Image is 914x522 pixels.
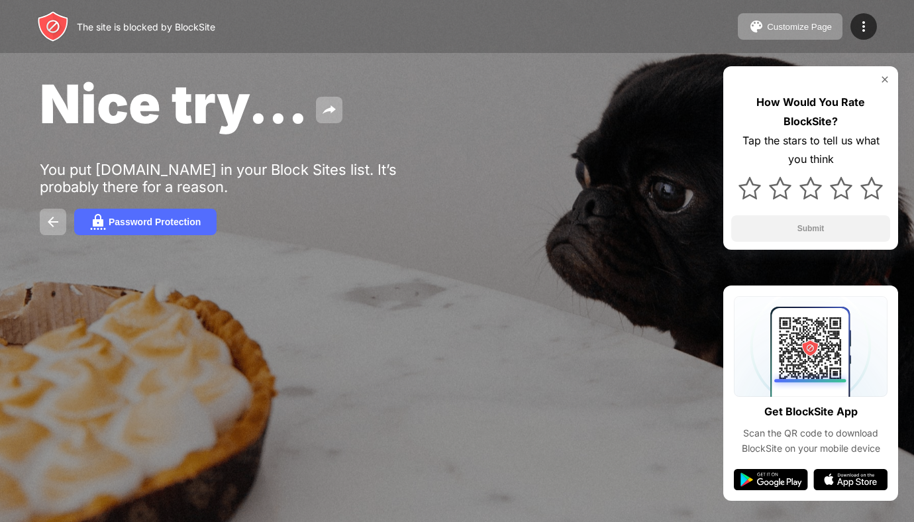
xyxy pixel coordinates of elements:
[856,19,872,34] img: menu-icon.svg
[734,426,888,456] div: Scan the QR code to download BlockSite on your mobile device
[734,469,808,490] img: google-play.svg
[860,177,883,199] img: star.svg
[813,469,888,490] img: app-store.svg
[830,177,852,199] img: star.svg
[40,72,308,136] span: Nice try...
[767,22,832,32] div: Customize Page
[738,13,842,40] button: Customize Page
[764,402,858,421] div: Get BlockSite App
[748,19,764,34] img: pallet.svg
[74,209,217,235] button: Password Protection
[321,102,337,118] img: share.svg
[731,131,890,170] div: Tap the stars to tell us what you think
[769,177,791,199] img: star.svg
[731,93,890,131] div: How Would You Rate BlockSite?
[37,11,69,42] img: header-logo.svg
[880,74,890,85] img: rate-us-close.svg
[734,296,888,397] img: qrcode.svg
[45,214,61,230] img: back.svg
[77,21,215,32] div: The site is blocked by BlockSite
[799,177,822,199] img: star.svg
[90,214,106,230] img: password.svg
[738,177,761,199] img: star.svg
[109,217,201,227] div: Password Protection
[40,161,449,195] div: You put [DOMAIN_NAME] in your Block Sites list. It’s probably there for a reason.
[731,215,890,242] button: Submit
